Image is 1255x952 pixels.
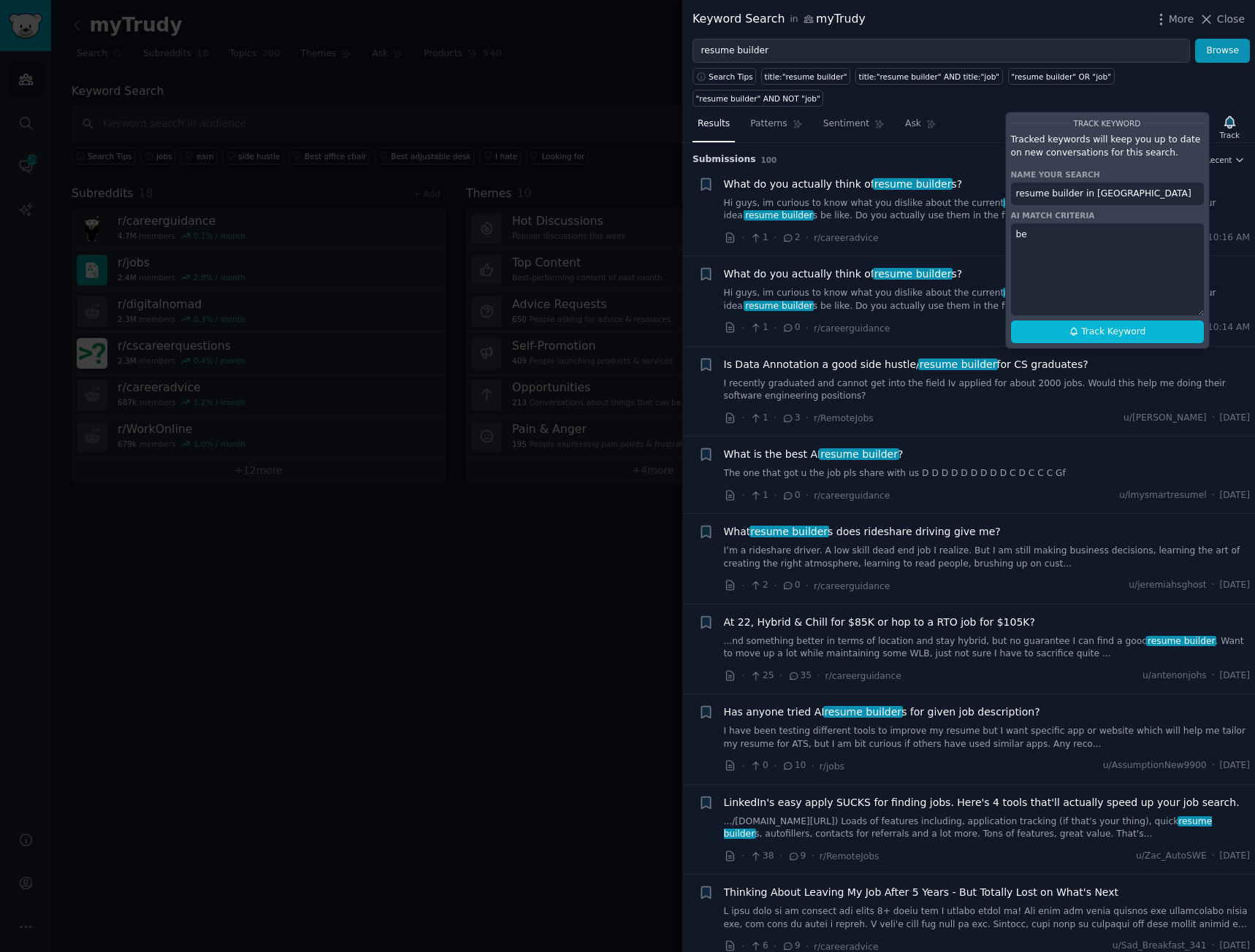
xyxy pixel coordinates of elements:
span: 25 [749,669,774,683]
span: Patterns [750,118,787,131]
p: Tracked keywords will keep you up to date on new conversations for this search. [1011,134,1204,159]
a: ...nd something better in terms of location and stay hybrid, but no guarantee I can find a goodre... [724,635,1251,661]
span: · [1212,412,1215,425]
span: r/careerguidance [814,581,890,591]
span: resume builder [823,706,903,718]
a: Results [693,112,735,142]
span: · [817,668,820,683]
a: I have been testing different tools to improve my resume but I want specific app or website which... [724,725,1251,751]
span: resume builder [1003,288,1073,298]
span: [DATE] [1220,759,1250,772]
span: u/[PERSON_NAME] [1124,412,1207,425]
span: What do you actually think of s? [724,266,963,282]
a: Hi guys, im curious to know what you dislike about the currentresume builders out there. What wou... [724,197,1251,223]
span: Track Keyword [1074,119,1141,128]
span: resume builder [819,448,899,460]
a: What is the best AIresume builder? [724,447,904,462]
a: Ask [900,112,942,142]
span: · [806,320,809,336]
button: Recent [1205,155,1245,165]
span: [DATE] [1220,669,1250,683]
span: · [806,488,809,503]
span: · [1212,850,1215,863]
span: resume builder [744,301,814,311]
span: Ask [905,118,921,131]
span: Thinking About Leaving My Job After 5 Years - But Totally Lost on What's Next [724,885,1119,900]
span: resume builder [744,210,814,220]
span: Is Data Annotation a good side hustle/ for CS graduates? [724,357,1088,372]
span: [DATE] [1220,412,1250,425]
span: · [741,759,744,774]
span: [DATE] [1220,850,1250,863]
span: 2 [782,231,800,245]
span: · [774,230,777,245]
span: resume builder [1146,636,1216,646]
span: Search Tips [709,72,753,82]
span: 38 [749,850,774,863]
span: r/careeradvice [814,233,879,243]
span: · [1212,669,1215,683]
span: · [741,488,744,503]
span: in [790,13,798,26]
span: · [774,410,777,426]
span: Has anyone tried AI s for given job description? [724,705,1040,720]
a: Sentiment [818,112,890,142]
span: 1 [749,321,768,334]
span: r/jobs [820,761,844,772]
span: u/lmysmartresumel [1119,489,1206,502]
span: 35 [787,669,812,683]
span: 1 [749,412,768,425]
div: "resume builder" OR "job" [1011,72,1111,82]
span: u/AssumptionNew9900 [1103,759,1207,772]
span: 10:14 AM [1208,321,1250,334]
span: 0 [782,489,800,502]
span: · [741,410,744,426]
span: · [806,230,809,245]
a: Patterns [745,112,807,142]
a: What do you actually think ofresume builders? [724,266,963,282]
a: At 22, Hybrid & Chill for $85K or hop to a RTO job for $105K? [724,615,1035,630]
a: "resume builder" AND NOT "job" [693,90,823,107]
span: r/careerguidance [814,323,890,334]
span: What is the best AI ? [724,447,904,462]
span: 100 [761,156,777,164]
a: L ipsu dolo si am consect adi elits 8+ doeiu tem I utlabo etdol ma! Ali enim adm venia quisnos ex... [724,905,1251,931]
input: Name this search [1011,183,1204,206]
span: r/RemoteJobs [814,413,874,423]
span: 10 [782,759,806,772]
span: 9 [787,850,806,863]
span: resume builder [749,526,829,537]
span: r/careeradvice [814,942,879,952]
a: LinkedIn's easy apply SUCKS for finding jobs. Here's 4 tools that'll actually speed up your job s... [724,795,1240,810]
div: Name your search [1011,169,1204,180]
div: Keyword Search myTrudy [693,10,866,28]
span: · [811,759,814,774]
span: · [1212,579,1215,592]
span: 0 [782,321,800,334]
a: Is Data Annotation a good side hustle/resume builderfor CS graduates? [724,357,1088,372]
span: · [1212,489,1215,502]
span: 1 [749,231,768,245]
span: resume builder [873,268,953,280]
span: Close [1217,12,1245,27]
span: resume builder [918,358,998,370]
span: More [1169,12,1194,27]
a: I recently graduated and cannot get into the field Iv applied for about 2000 jobs. Would this hel... [724,377,1251,403]
div: "resume builder" AND NOT "job" [696,93,820,104]
span: 0 [782,579,800,592]
span: r/careerguidance [825,671,901,681]
div: title:"resume builder" AND title:"job" [859,72,1000,82]
span: · [779,668,782,683]
span: 2 [749,579,768,592]
a: Whatresume builders does rideshare driving give me? [724,524,1001,540]
span: · [774,320,777,336]
a: I’m a rideshare driver. A low skill dead end job I realize. But I am still making business decisi... [724,545,1251,570]
span: Submission s [693,153,756,166]
a: What do you actually think ofresume builders? [724,177,963,192]
span: · [741,578,744,594]
a: The one that got u the job pls share with us D D D D D D D D D C D C C C Gf [724,467,1251,480]
span: resume builder [873,178,953,190]
span: · [806,578,809,594]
